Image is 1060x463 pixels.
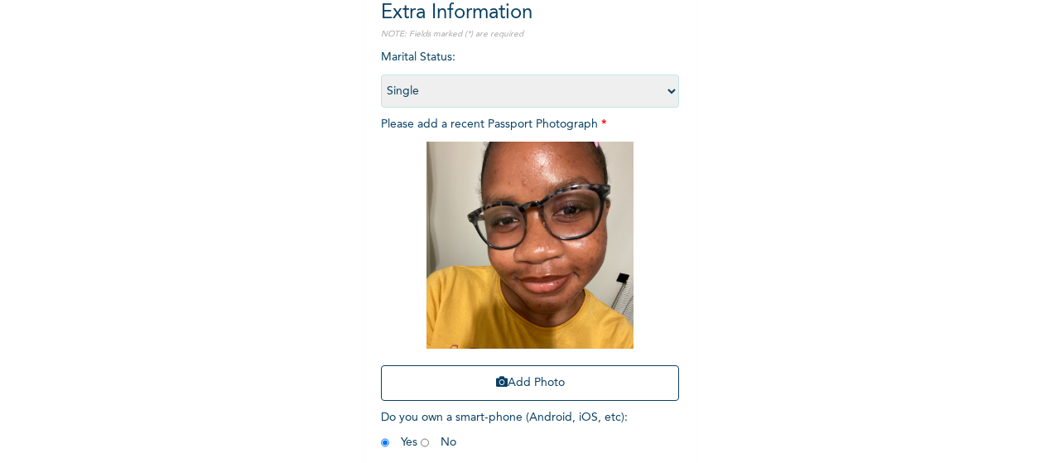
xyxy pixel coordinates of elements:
[381,51,679,97] span: Marital Status :
[381,118,679,409] span: Please add a recent Passport Photograph
[381,365,679,401] button: Add Photo
[381,28,679,41] p: NOTE: Fields marked (*) are required
[381,412,628,448] span: Do you own a smart-phone (Android, iOS, etc) : Yes No
[426,142,634,349] img: Crop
